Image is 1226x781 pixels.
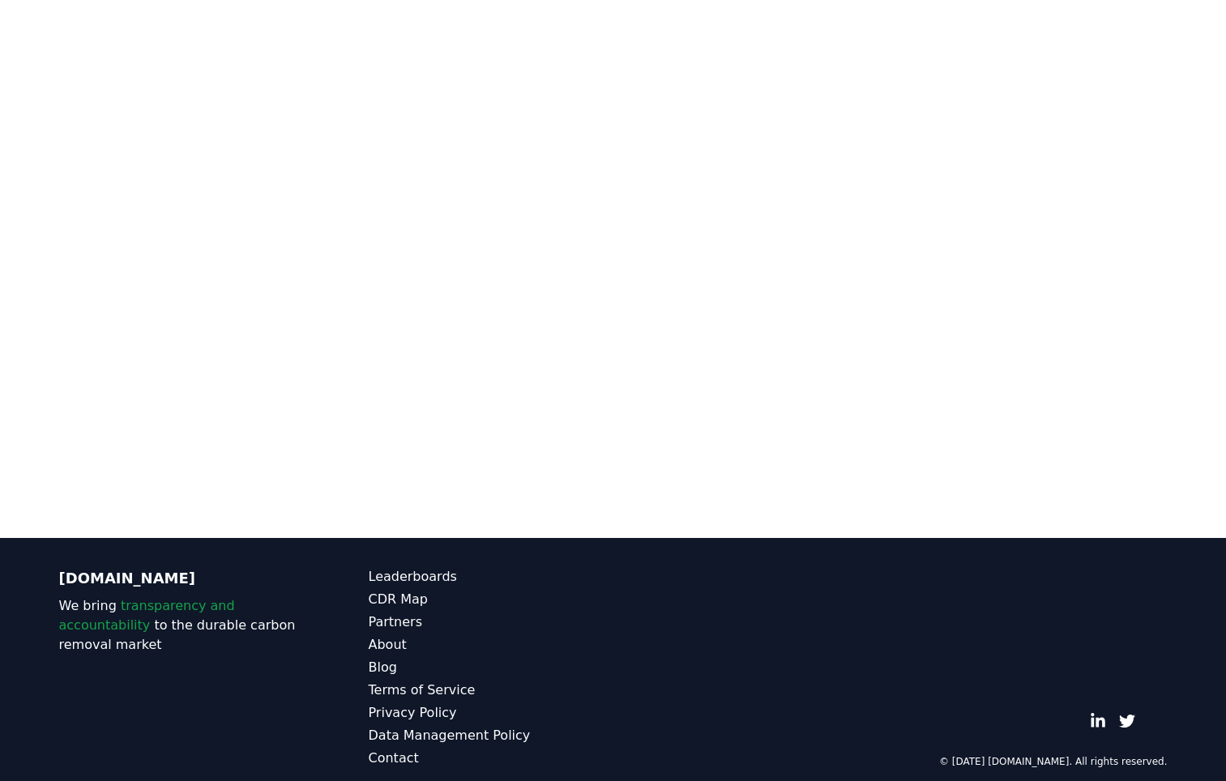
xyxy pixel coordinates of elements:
[369,612,613,632] a: Partners
[369,703,613,723] a: Privacy Policy
[369,567,613,587] a: Leaderboards
[369,681,613,700] a: Terms of Service
[369,658,613,677] a: Blog
[59,567,304,590] p: [DOMAIN_NAME]
[939,755,1168,768] p: © [DATE] [DOMAIN_NAME]. All rights reserved.
[1119,713,1135,729] a: Twitter
[369,635,613,655] a: About
[59,598,235,633] span: transparency and accountability
[369,749,613,768] a: Contact
[369,726,613,745] a: Data Management Policy
[369,590,613,609] a: CDR Map
[59,596,304,655] p: We bring to the durable carbon removal market
[1090,713,1106,729] a: LinkedIn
